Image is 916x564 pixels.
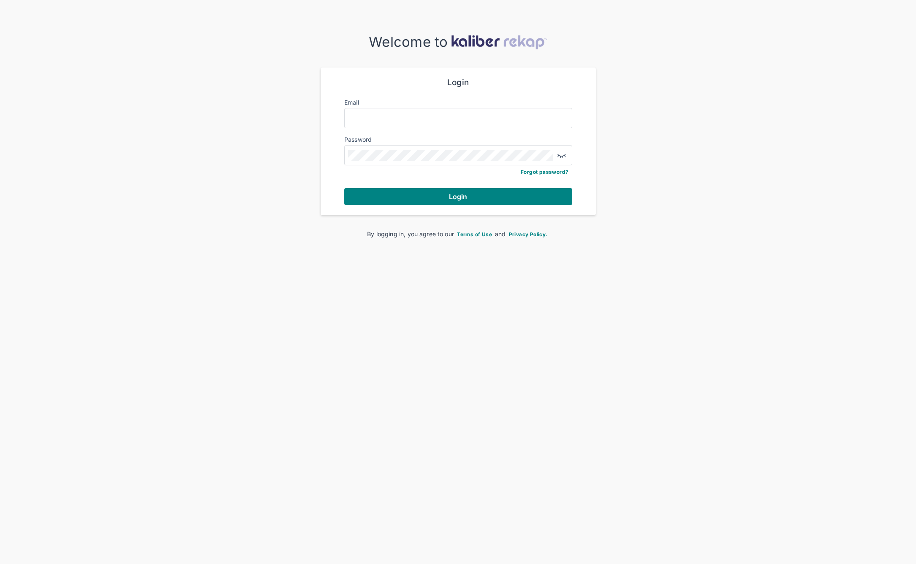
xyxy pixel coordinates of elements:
[344,136,372,143] label: Password
[457,231,492,237] span: Terms of Use
[456,230,493,237] a: Terms of Use
[509,231,548,237] span: Privacy Policy.
[508,230,549,237] a: Privacy Policy.
[344,99,359,106] label: Email
[344,188,572,205] button: Login
[451,35,547,49] img: kaliber-logo
[344,78,572,88] div: Login
[557,150,567,160] img: eye-closed.fa43b6e4.svg
[521,169,568,175] a: Forgot password?
[449,192,467,201] span: Login
[334,229,582,238] div: By logging in, you agree to our and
